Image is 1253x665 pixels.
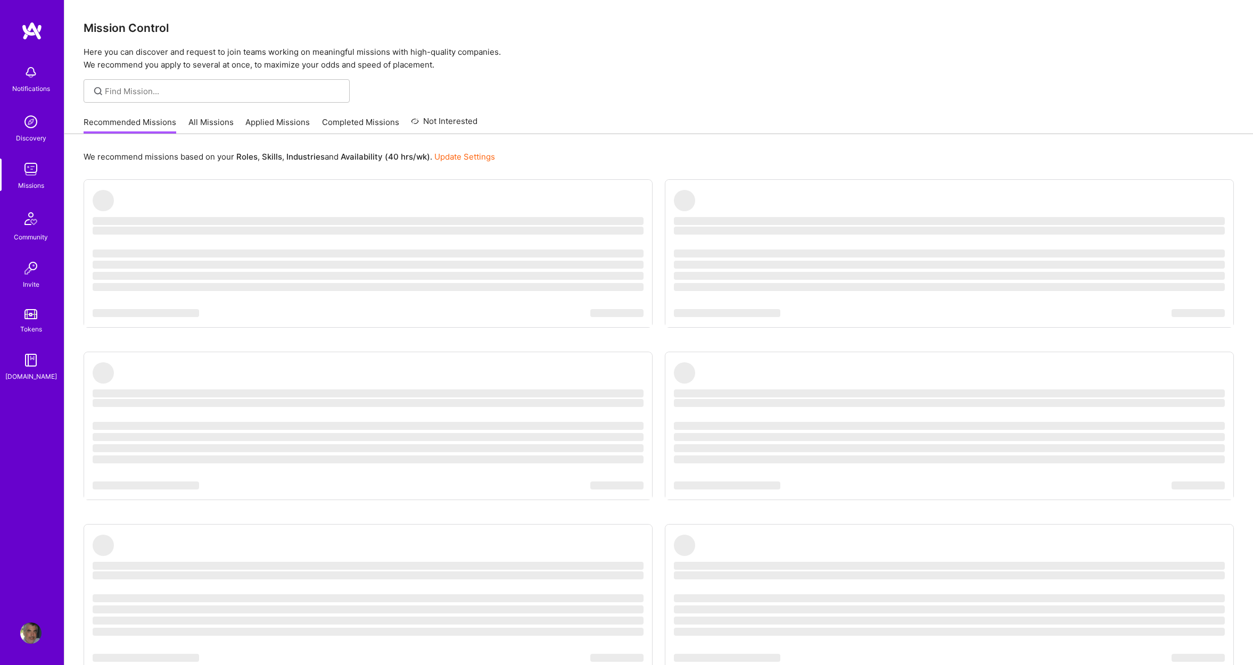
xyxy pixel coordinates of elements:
[20,111,42,132] img: discovery
[20,257,42,279] img: Invite
[24,309,37,319] img: tokens
[262,152,282,162] b: Skills
[20,159,42,180] img: teamwork
[245,117,310,134] a: Applied Missions
[20,622,42,644] img: User Avatar
[18,180,44,191] div: Missions
[21,21,43,40] img: logo
[286,152,325,162] b: Industries
[434,152,495,162] a: Update Settings
[14,231,48,243] div: Community
[411,115,477,134] a: Not Interested
[18,622,44,644] a: User Avatar
[84,46,1234,71] p: Here you can discover and request to join teams working on meaningful missions with high-quality ...
[12,83,50,94] div: Notifications
[322,117,399,134] a: Completed Missions
[16,132,46,144] div: Discovery
[341,152,430,162] b: Availability (40 hrs/wk)
[20,62,42,83] img: bell
[236,152,258,162] b: Roles
[20,350,42,371] img: guide book
[84,151,495,162] p: We recommend missions based on your , , and .
[188,117,234,134] a: All Missions
[18,206,44,231] img: Community
[23,279,39,290] div: Invite
[92,85,104,97] i: icon SearchGrey
[20,323,42,335] div: Tokens
[105,86,342,97] input: Find Mission...
[5,371,57,382] div: [DOMAIN_NAME]
[84,117,176,134] a: Recommended Missions
[84,21,1234,35] h3: Mission Control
